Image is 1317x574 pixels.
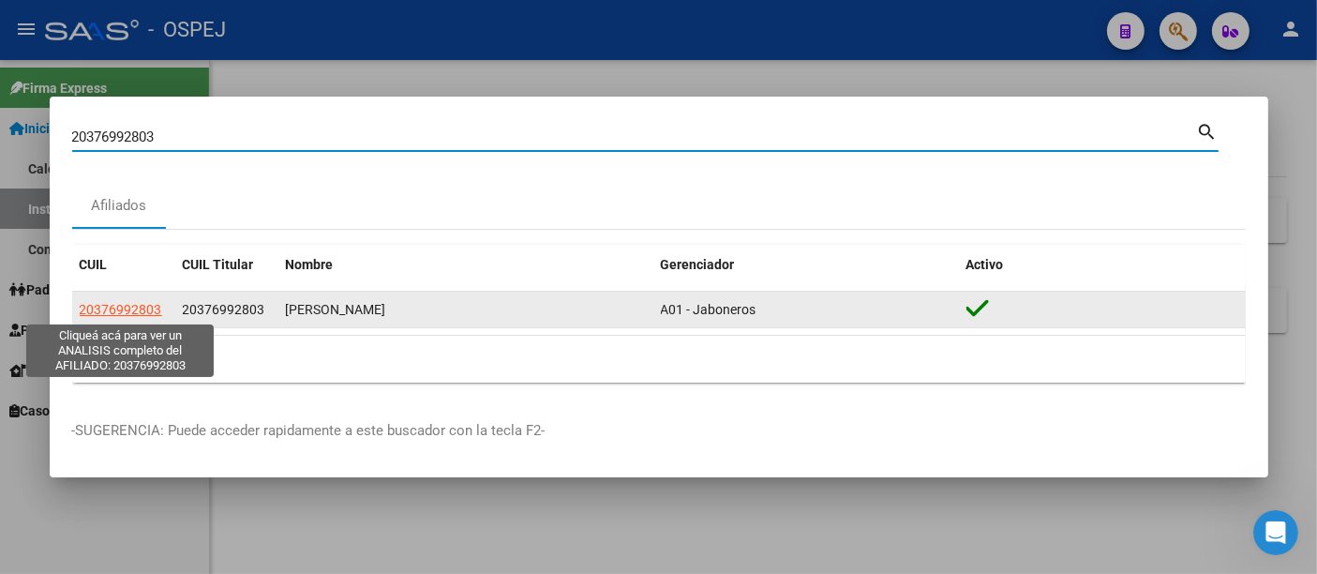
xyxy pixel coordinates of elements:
div: Afiliados [91,195,146,217]
div: 1 total [72,336,1246,383]
mat-icon: search [1197,119,1219,142]
span: CUIL Titular [183,257,254,272]
span: 20376992803 [183,302,265,317]
span: 20376992803 [80,302,162,317]
span: Activo [966,257,1004,272]
span: CUIL [80,257,108,272]
datatable-header-cell: Activo [959,245,1246,285]
datatable-header-cell: CUIL [72,245,175,285]
datatable-header-cell: Nombre [278,245,653,285]
div: [PERSON_NAME] [286,299,646,321]
iframe: Intercom live chat [1253,510,1298,555]
span: Gerenciador [661,257,735,272]
p: -SUGERENCIA: Puede acceder rapidamente a este buscador con la tecla F2- [72,420,1246,442]
datatable-header-cell: Gerenciador [653,245,959,285]
datatable-header-cell: CUIL Titular [175,245,278,285]
span: Nombre [286,257,334,272]
span: A01 - Jaboneros [661,302,756,317]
